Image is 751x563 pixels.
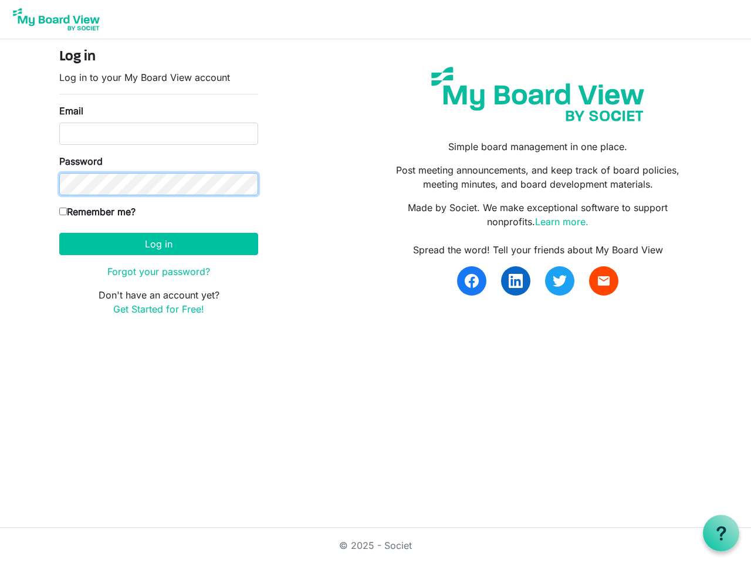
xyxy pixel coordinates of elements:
[339,540,412,551] a: © 2025 - Societ
[59,49,258,66] h4: Log in
[509,274,523,288] img: linkedin.svg
[597,274,611,288] span: email
[59,233,258,255] button: Log in
[384,140,692,154] p: Simple board management in one place.
[107,266,210,277] a: Forgot your password?
[59,104,83,118] label: Email
[9,5,103,34] img: My Board View Logo
[59,70,258,84] p: Log in to your My Board View account
[59,205,136,219] label: Remember me?
[535,216,588,228] a: Learn more.
[384,163,692,191] p: Post meeting announcements, and keep track of board policies, meeting minutes, and board developm...
[553,274,567,288] img: twitter.svg
[59,208,67,215] input: Remember me?
[59,154,103,168] label: Password
[113,303,204,315] a: Get Started for Free!
[465,274,479,288] img: facebook.svg
[384,201,692,229] p: Made by Societ. We make exceptional software to support nonprofits.
[59,288,258,316] p: Don't have an account yet?
[384,243,692,257] div: Spread the word! Tell your friends about My Board View
[422,58,653,130] img: my-board-view-societ.svg
[589,266,618,296] a: email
